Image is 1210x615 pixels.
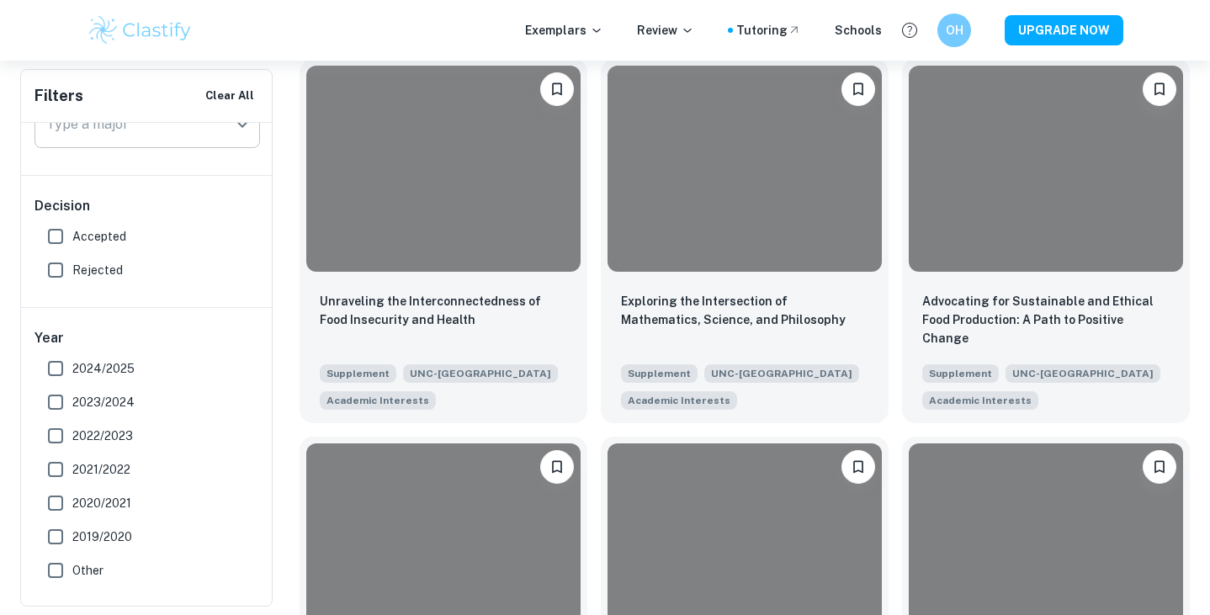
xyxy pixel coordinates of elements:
button: Bookmark [841,450,875,484]
span: 2020/2021 [72,494,131,512]
span: 2021/2022 [72,460,130,479]
h6: Year [34,328,260,348]
p: Advocating for Sustainable and Ethical Food Production: A Path to Positive Change [922,292,1170,347]
span: UNC-[GEOGRAPHIC_DATA] [1006,364,1160,383]
p: Exploring the Intersection of Mathematics, Science, and Philosophy [621,292,868,329]
a: BookmarkAdvocating for Sustainable and Ethical Food Production: A Path to Positive ChangeSuppleme... [902,59,1190,423]
h6: OH [945,21,964,40]
button: Open [231,113,254,136]
span: 2019/2020 [72,528,132,546]
span: 2022/2023 [72,427,133,445]
button: Bookmark [540,72,574,106]
p: Unraveling the Interconnectedness of Food Insecurity and Health [320,292,567,329]
img: Clastify logo [87,13,194,47]
span: 2023/2024 [72,393,135,411]
button: Bookmark [1143,450,1176,484]
button: OH [937,13,971,47]
button: Help and Feedback [895,16,924,45]
span: Discuss an academic topic that you’re excited to explore and learn more about in college. Why doe... [621,390,737,410]
span: UNC-[GEOGRAPHIC_DATA] [704,364,859,383]
span: 2024/2025 [72,359,135,378]
span: Academic Interests [929,393,1032,408]
h6: Decision [34,196,260,216]
a: Schools [835,21,882,40]
span: Supplement [320,364,396,383]
button: Bookmark [540,450,574,484]
button: UPGRADE NOW [1005,15,1123,45]
span: Supplement [922,364,999,383]
a: BookmarkUnraveling the Interconnectedness of Food Insecurity and HealthSupplementUNC-[GEOGRAPHIC_... [300,59,587,423]
span: Accepted [72,227,126,246]
button: Bookmark [1143,72,1176,106]
span: Discuss an academic topic that you’re excited to explore and learn more about in college. Why doe... [320,390,436,410]
span: Other [72,561,103,580]
a: BookmarkExploring the Intersection of Mathematics, Science, and PhilosophySupplementUNC-[GEOGRAPH... [601,59,889,423]
span: UNC-[GEOGRAPHIC_DATA] [403,364,558,383]
button: Clear All [201,83,258,109]
span: Supplement [621,364,698,383]
span: Academic Interests [628,393,730,408]
p: Review [637,21,694,40]
a: Tutoring [736,21,801,40]
p: Exemplars [525,21,603,40]
span: Discuss an academic topic that you’re excited to explore and learn more about in college. Why doe... [922,390,1038,410]
span: Rejected [72,261,123,279]
button: Bookmark [841,72,875,106]
h6: Filters [34,84,83,108]
span: Academic Interests [326,393,429,408]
